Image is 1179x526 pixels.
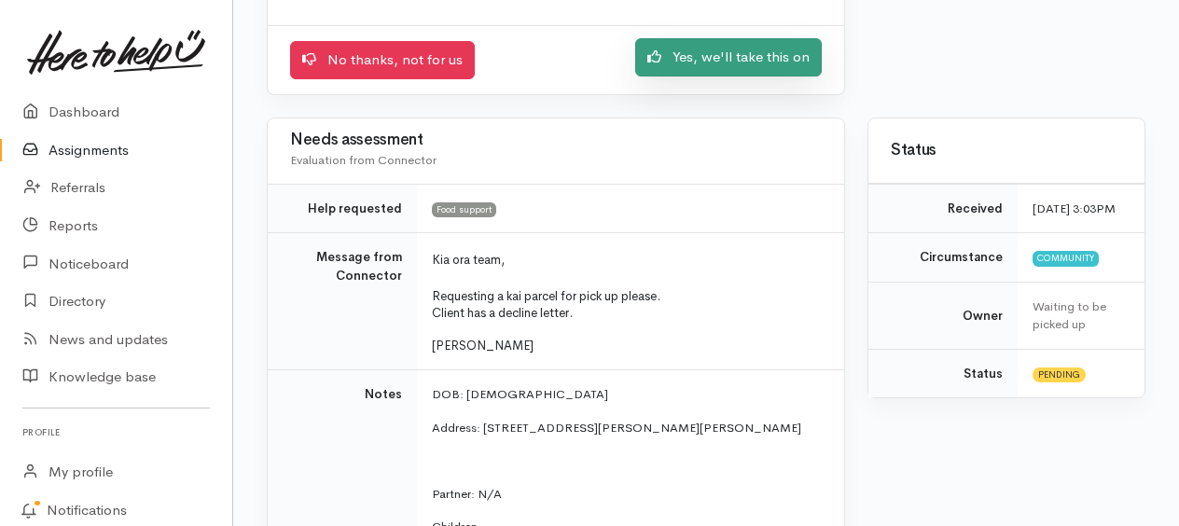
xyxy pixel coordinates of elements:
[1033,298,1122,334] div: Waiting to be picked up
[891,142,1122,159] h3: Status
[22,420,210,445] h6: Profile
[290,41,475,79] a: No thanks, not for us
[868,349,1018,397] td: Status
[290,131,822,149] h3: Needs assessment
[268,184,417,233] td: Help requested
[432,419,822,437] p: Address: [STREET_ADDRESS][PERSON_NAME][PERSON_NAME]
[290,152,437,168] span: Evaluation from Connector
[868,184,1018,233] td: Received
[432,385,822,404] p: DOB: [DEMOGRAPHIC_DATA]
[432,252,505,268] span: Kia ora team,
[432,202,496,217] span: Food support
[868,233,1018,283] td: Circumstance
[1033,201,1116,216] time: [DATE] 3:03PM
[432,485,822,504] p: Partner: N/A
[432,305,573,321] span: Client has a decline letter.
[432,338,534,353] span: [PERSON_NAME]
[1033,367,1086,382] span: Pending
[635,38,822,76] a: Yes, we'll take this on
[268,233,417,370] td: Message from Connector
[1033,251,1099,266] span: Community
[868,282,1018,349] td: Owner
[432,288,660,304] span: Requesting a kai parcel for pick up please.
